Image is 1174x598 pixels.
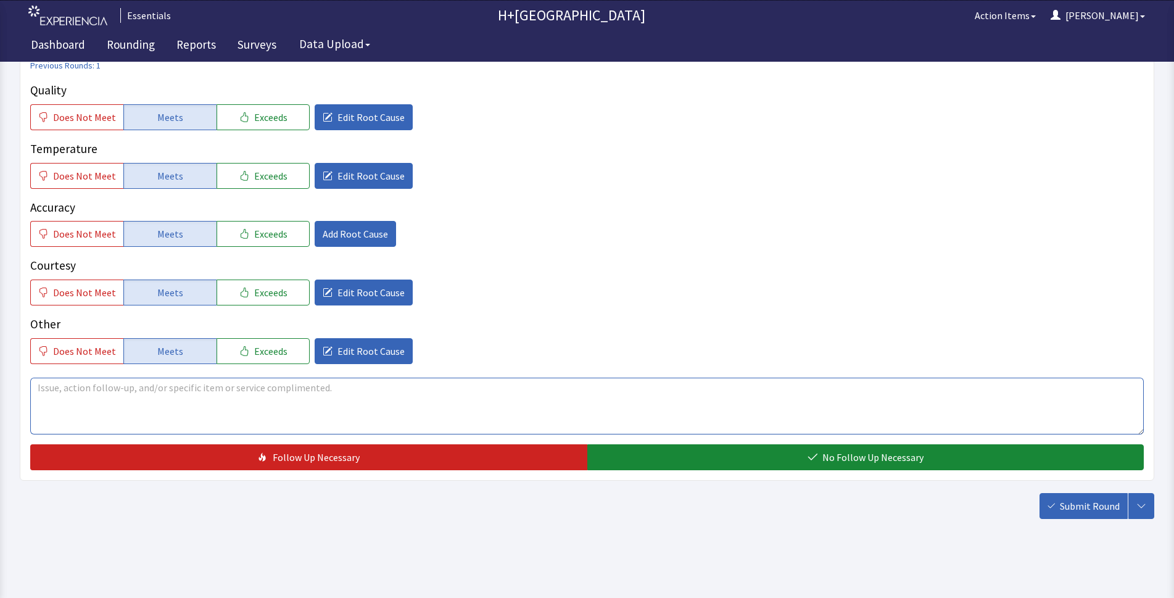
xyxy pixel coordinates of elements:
span: Submit Round [1060,499,1120,513]
button: Does Not Meet [30,338,123,364]
span: Follow Up Necessary [273,450,360,465]
button: Edit Root Cause [315,104,413,130]
button: Exceeds [217,338,310,364]
button: Meets [123,104,217,130]
a: Previous Rounds: 1 [30,60,101,71]
button: Meets [123,280,217,305]
span: Edit Root Cause [337,110,405,125]
span: Meets [157,110,183,125]
span: Meets [157,168,183,183]
p: H+[GEOGRAPHIC_DATA] [176,6,967,25]
span: Does Not Meet [53,226,116,241]
p: Courtesy [30,257,1144,275]
button: Edit Root Cause [315,338,413,364]
img: experiencia_logo.png [28,6,107,26]
p: Accuracy [30,199,1144,217]
span: Exceeds [254,285,287,300]
span: Does Not Meet [53,285,116,300]
p: Other [30,315,1144,333]
span: Add Root Cause [323,226,388,241]
button: Action Items [967,3,1043,28]
p: Quality [30,81,1144,99]
button: [PERSON_NAME] [1043,3,1152,28]
button: Edit Root Cause [315,280,413,305]
button: Does Not Meet [30,163,123,189]
span: Does Not Meet [53,110,116,125]
span: Does Not Meet [53,344,116,359]
span: Exceeds [254,168,287,183]
button: Does Not Meet [30,280,123,305]
span: Edit Root Cause [337,344,405,359]
span: Meets [157,285,183,300]
div: Essentials [120,8,171,23]
button: Exceeds [217,163,310,189]
button: No Follow Up Necessary [587,444,1144,470]
button: Does Not Meet [30,104,123,130]
button: Exceeds [217,104,310,130]
button: Follow Up Necessary [30,444,587,470]
span: No Follow Up Necessary [822,450,924,465]
button: Exceeds [217,280,310,305]
span: Exceeds [254,110,287,125]
a: Dashboard [22,31,94,62]
button: Add Root Cause [315,221,396,247]
p: Temperature [30,140,1144,158]
button: Exceeds [217,221,310,247]
span: Meets [157,226,183,241]
a: Reports [167,31,225,62]
a: Surveys [228,31,286,62]
a: Rounding [97,31,164,62]
button: Meets [123,338,217,364]
span: Exceeds [254,344,287,359]
button: Does Not Meet [30,221,123,247]
span: Edit Root Cause [337,285,405,300]
button: Submit Round [1040,493,1128,519]
button: Data Upload [292,33,378,56]
span: Meets [157,344,183,359]
button: Meets [123,163,217,189]
span: Exceeds [254,226,287,241]
button: Edit Root Cause [315,163,413,189]
span: Edit Root Cause [337,168,405,183]
button: Meets [123,221,217,247]
span: Does Not Meet [53,168,116,183]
